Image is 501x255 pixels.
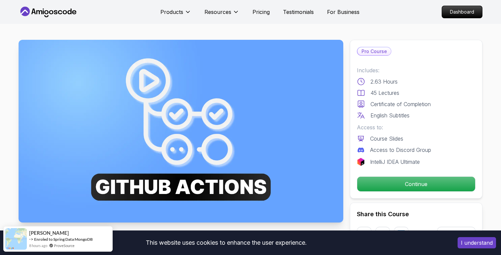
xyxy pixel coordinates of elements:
a: Testimonials [283,8,314,16]
p: 2.63 Hours [370,78,398,86]
a: Dashboard [442,6,482,18]
p: Dashboard [442,6,482,18]
a: For Business [327,8,360,16]
p: English Subtitles [370,111,410,119]
p: 45 Lectures [370,89,399,97]
p: Access to Discord Group [370,146,431,154]
p: Course Slides [370,135,403,143]
span: -> [29,236,33,242]
span: 8 hours ago [29,243,47,248]
p: Certificate of Completion [370,100,431,108]
img: jetbrains logo [357,158,365,166]
button: Resources [204,8,239,21]
p: Products [160,8,183,16]
button: Accept cookies [458,237,496,248]
a: Enroled to Spring Data MongoDB [34,237,93,242]
img: ci-cd-with-github-actions_thumbnail [19,40,343,223]
p: Access to: [357,123,475,131]
img: provesource social proof notification image [5,228,27,250]
div: This website uses cookies to enhance the user experience. [5,235,448,250]
button: Products [160,8,191,21]
a: Pricing [252,8,270,16]
p: Includes: [357,66,475,74]
a: ProveSource [54,243,75,248]
button: Continue [357,176,475,192]
p: or [420,230,426,238]
button: Copy link [437,227,475,241]
h2: Share this Course [357,210,475,219]
p: Pro Course [358,47,391,55]
span: [PERSON_NAME] [29,230,69,236]
p: Resources [204,8,231,16]
p: IntelliJ IDEA Ultimate [370,158,420,166]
